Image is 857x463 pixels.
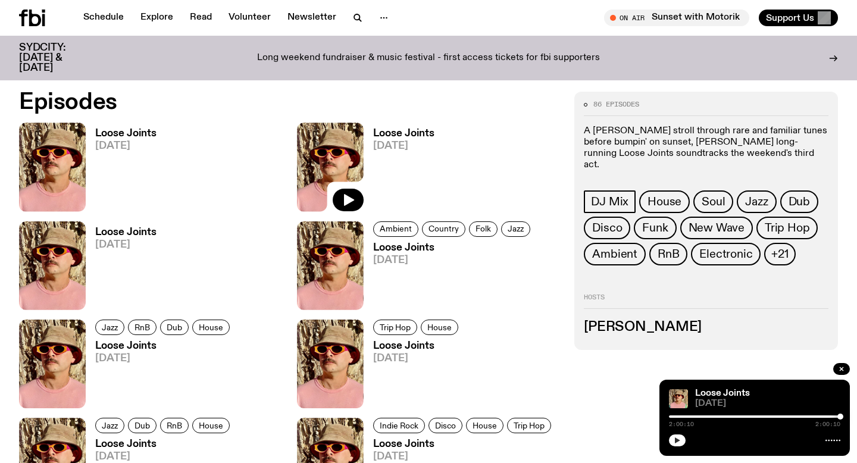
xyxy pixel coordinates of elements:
[135,323,150,331] span: RnB
[19,320,86,408] img: Tyson stands in front of a paperbark tree wearing orange sunglasses, a suede bucket hat and a pin...
[95,439,233,449] h3: Loose Joints
[695,399,840,408] span: [DATE]
[380,421,418,430] span: Indie Rock
[592,248,637,261] span: Ambient
[95,418,124,433] a: Jazz
[756,217,818,239] a: Trip Hop
[380,224,412,233] span: Ambient
[128,418,157,433] a: Dub
[192,320,230,335] a: House
[280,10,343,26] a: Newsletter
[771,248,788,261] span: +21
[584,294,828,308] h2: Hosts
[473,421,497,430] span: House
[584,321,828,334] h3: [PERSON_NAME]
[364,129,434,211] a: Loose Joints[DATE]
[634,217,676,239] a: Funk
[167,421,182,430] span: RnB
[695,389,750,398] a: Loose Joints
[373,341,462,351] h3: Loose Joints
[373,141,434,151] span: [DATE]
[766,12,814,23] span: Support Us
[95,141,157,151] span: [DATE]
[699,248,752,261] span: Electronic
[135,421,150,430] span: Dub
[764,243,795,265] button: +21
[476,224,491,233] span: Folk
[95,353,233,364] span: [DATE]
[584,217,630,239] a: Disco
[183,10,219,26] a: Read
[373,129,434,139] h3: Loose Joints
[373,320,417,335] a: Trip Hop
[102,323,118,331] span: Jazz
[19,221,86,310] img: Tyson stands in front of a paperbark tree wearing orange sunglasses, a suede bucket hat and a pin...
[584,126,828,171] p: A [PERSON_NAME] stroll through rare and familiar tunes before bumpin' on sunset, [PERSON_NAME] lo...
[658,248,679,261] span: RnB
[648,195,681,208] span: House
[373,452,555,462] span: [DATE]
[469,221,498,237] a: Folk
[693,190,733,213] a: Soul
[428,418,462,433] a: Disco
[95,129,157,139] h3: Loose Joints
[689,221,745,234] span: New Wave
[373,243,534,253] h3: Loose Joints
[765,221,809,234] span: Trip Hop
[745,195,768,208] span: Jazz
[257,53,600,64] p: Long weekend fundraiser & music festival - first access tickets for fbi supporters
[95,452,233,462] span: [DATE]
[364,243,534,310] a: Loose Joints[DATE]
[167,323,182,331] span: Dub
[702,195,725,208] span: Soul
[19,43,95,73] h3: SYDCITY: [DATE] & [DATE]
[102,421,118,430] span: Jazz
[815,421,840,427] span: 2:00:10
[680,217,753,239] a: New Wave
[380,323,411,331] span: Trip Hop
[691,243,761,265] a: Electronic
[373,255,534,265] span: [DATE]
[669,389,688,408] img: Tyson stands in front of a paperbark tree wearing orange sunglasses, a suede bucket hat and a pin...
[639,190,690,213] a: House
[507,418,551,433] a: Trip Hop
[86,129,157,211] a: Loose Joints[DATE]
[95,320,124,335] a: Jazz
[19,92,560,113] h2: Episodes
[133,10,180,26] a: Explore
[780,190,818,213] a: Dub
[591,195,628,208] span: DJ Mix
[76,10,131,26] a: Schedule
[297,221,364,310] img: Tyson stands in front of a paperbark tree wearing orange sunglasses, a suede bucket hat and a pin...
[364,341,462,408] a: Loose Joints[DATE]
[501,221,530,237] a: Jazz
[592,221,622,234] span: Disco
[221,10,278,26] a: Volunteer
[422,221,465,237] a: Country
[160,418,189,433] a: RnB
[373,221,418,237] a: Ambient
[789,195,810,208] span: Dub
[19,123,86,211] img: Tyson stands in front of a paperbark tree wearing orange sunglasses, a suede bucket hat and a pin...
[427,323,452,331] span: House
[373,418,425,433] a: Indie Rock
[373,439,555,449] h3: Loose Joints
[95,240,157,250] span: [DATE]
[86,227,157,310] a: Loose Joints[DATE]
[428,224,459,233] span: Country
[508,224,524,233] span: Jazz
[649,243,687,265] a: RnB
[593,101,639,108] span: 86 episodes
[514,421,545,430] span: Trip Hop
[737,190,776,213] a: Jazz
[297,320,364,408] img: Tyson stands in front of a paperbark tree wearing orange sunglasses, a suede bucket hat and a pin...
[466,418,503,433] a: House
[86,341,233,408] a: Loose Joints[DATE]
[95,227,157,237] h3: Loose Joints
[759,10,838,26] button: Support Us
[642,221,668,234] span: Funk
[192,418,230,433] a: House
[199,323,223,331] span: House
[604,10,749,26] button: On AirSunset with Motorik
